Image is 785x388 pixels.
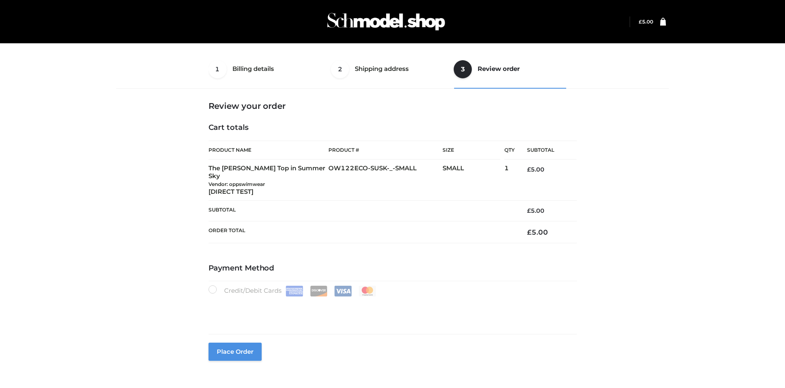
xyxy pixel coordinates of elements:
span: £ [527,228,532,236]
th: Order Total [209,221,515,243]
bdi: 5.00 [527,207,544,214]
th: Subtotal [515,141,576,160]
td: The [PERSON_NAME] Top in Summer Sky [DIRECT TEST] [209,160,329,201]
h4: Cart totals [209,123,577,132]
th: Subtotal [209,201,515,221]
td: OW122ECO-SUSK-_-SMALL [328,160,443,201]
th: Size [443,141,500,160]
bdi: 5.00 [639,19,653,25]
bdi: 5.00 [527,166,544,173]
span: £ [527,207,531,214]
small: Vendor: oppswimwear [209,181,265,187]
img: Visa [334,286,352,296]
td: 1 [504,160,515,201]
th: Product Name [209,141,329,160]
h3: Review your order [209,101,577,111]
img: Amex [286,286,303,296]
span: £ [527,166,531,173]
label: Credit/Debit Cards [209,285,377,296]
a: £5.00 [639,19,653,25]
button: Place order [209,343,262,361]
iframe: Secure payment input frame [207,295,575,325]
img: Discover [310,286,328,296]
td: SMALL [443,160,504,201]
th: Qty [504,141,515,160]
img: Mastercard [359,286,376,296]
bdi: 5.00 [527,228,548,236]
img: Schmodel Admin 964 [324,5,448,38]
th: Product # [328,141,443,160]
h4: Payment Method [209,264,577,273]
span: £ [639,19,642,25]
